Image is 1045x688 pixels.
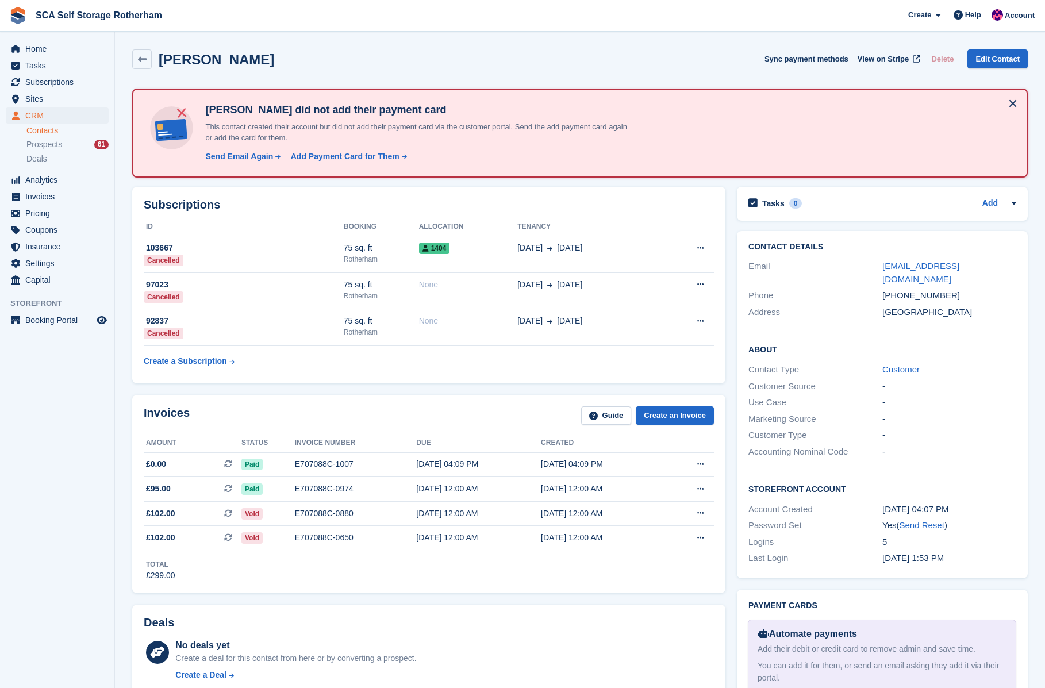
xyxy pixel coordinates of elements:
a: Preview store [95,313,109,327]
div: 103667 [144,242,344,254]
div: [DATE] 12:00 AM [416,483,541,495]
div: E707088C-0974 [295,483,417,495]
h2: Subscriptions [144,198,714,212]
div: Logins [748,536,882,549]
div: [DATE] 12:00 AM [541,483,666,495]
span: Paid [241,483,263,495]
span: ( ) [896,520,947,530]
span: Settings [25,255,94,271]
div: Create a deal for this contact from here or by converting a prospect. [175,652,416,664]
div: Rotherham [344,327,419,337]
span: Sites [25,91,94,107]
h2: Storefront Account [748,483,1016,494]
h4: [PERSON_NAME] did not add their payment card [201,103,632,117]
a: Send Reset [899,520,944,530]
div: Create a Subscription [144,355,227,367]
div: Use Case [748,396,882,409]
span: CRM [25,107,94,124]
div: None [419,279,517,291]
a: menu [6,205,109,221]
span: Insurance [25,239,94,255]
div: Address [748,306,882,319]
div: 5 [882,536,1016,549]
div: [DATE] 04:07 PM [882,503,1016,516]
div: E707088C-0650 [295,532,417,544]
img: stora-icon-8386f47178a22dfd0bd8f6a31ec36ba5ce8667c1dd55bd0f319d3a0aa187defe.svg [9,7,26,24]
span: Void [241,532,263,544]
div: Add Payment Card for Them [291,151,399,163]
h2: [PERSON_NAME] [159,52,274,67]
a: menu [6,91,109,107]
a: Add [982,197,998,210]
span: Paid [241,459,263,470]
div: - [882,413,1016,426]
span: £102.00 [146,508,175,520]
button: Delete [927,49,958,68]
div: Send Email Again [205,151,273,163]
h2: Contact Details [748,243,1016,252]
div: 75 sq. ft [344,315,419,327]
a: menu [6,222,109,238]
div: 75 sq. ft [344,242,419,254]
img: Sam Chapman [992,9,1003,21]
div: Add their debit or credit card to remove admin and save time. [758,643,1006,655]
div: Contact Type [748,363,882,376]
span: 1404 [419,243,450,254]
th: Created [541,434,666,452]
time: 2025-09-10 12:53:42 UTC [882,553,944,563]
h2: Payment cards [748,601,1016,610]
div: [DATE] 12:00 AM [416,508,541,520]
div: Phone [748,289,882,302]
div: [PHONE_NUMBER] [882,289,1016,302]
img: no-card-linked-e7822e413c904bf8b177c4d89f31251c4716f9871600ec3ca5bfc59e148c83f4.svg [147,103,196,152]
a: Create a Subscription [144,351,235,372]
div: Accounting Nominal Code [748,445,882,459]
div: Total [146,559,175,570]
div: 61 [94,140,109,149]
span: Capital [25,272,94,288]
div: Customer Source [748,380,882,393]
div: £299.00 [146,570,175,582]
span: £0.00 [146,458,166,470]
div: Rotherham [344,254,419,264]
a: Create an Invoice [636,406,714,425]
a: SCA Self Storage Rotherham [31,6,167,25]
div: [DATE] 04:09 PM [541,458,666,470]
div: - [882,396,1016,409]
a: menu [6,255,109,271]
div: 97023 [144,279,344,291]
div: [DATE] 04:09 PM [416,458,541,470]
a: Contacts [26,125,109,136]
a: menu [6,239,109,255]
th: Tenancy [517,218,661,236]
span: Booking Portal [25,312,94,328]
h2: Deals [144,616,174,629]
span: Deals [26,153,47,164]
span: Prospects [26,139,62,150]
span: Subscriptions [25,74,94,90]
span: Invoices [25,189,94,205]
div: 75 sq. ft [344,279,419,291]
div: None [419,315,517,327]
th: Due [416,434,541,452]
a: View on Stripe [853,49,923,68]
a: Deals [26,153,109,165]
th: Allocation [419,218,517,236]
h2: Invoices [144,406,190,425]
div: [DATE] 12:00 AM [541,508,666,520]
div: - [882,445,1016,459]
a: menu [6,312,109,328]
div: Cancelled [144,328,183,339]
th: Invoice number [295,434,417,452]
div: Marketing Source [748,413,882,426]
a: Prospects 61 [26,139,109,151]
div: Account Created [748,503,882,516]
span: Tasks [25,57,94,74]
span: Coupons [25,222,94,238]
th: Status [241,434,295,452]
a: menu [6,74,109,90]
th: Booking [344,218,419,236]
a: menu [6,57,109,74]
a: menu [6,172,109,188]
a: menu [6,107,109,124]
